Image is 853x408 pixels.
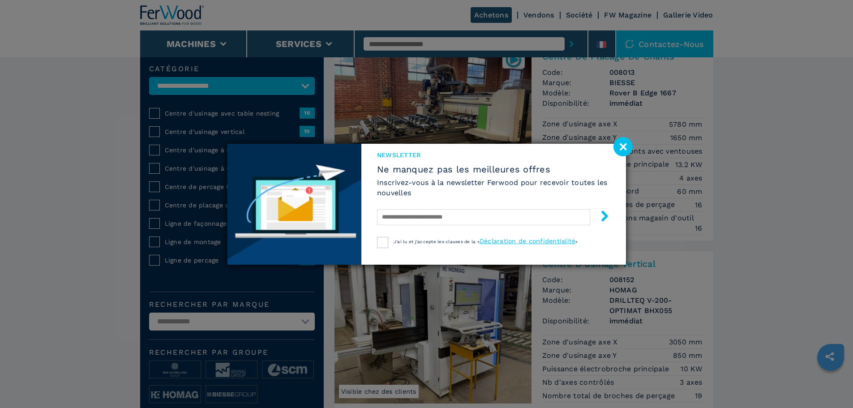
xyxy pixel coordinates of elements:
[377,177,610,198] h6: Inscrivez-vous à la newsletter Ferwood pour recevoir toutes les nouvelles
[227,144,361,265] img: Newsletter image
[590,207,610,228] button: submit-button
[377,164,610,175] span: Ne manquez pas les meilleures offres
[575,239,578,244] span: »
[377,150,610,159] span: Newsletter
[480,237,576,245] a: Déclaration de confidentialité
[394,239,480,244] span: J'ai lu et j'accepte les clauses de la «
